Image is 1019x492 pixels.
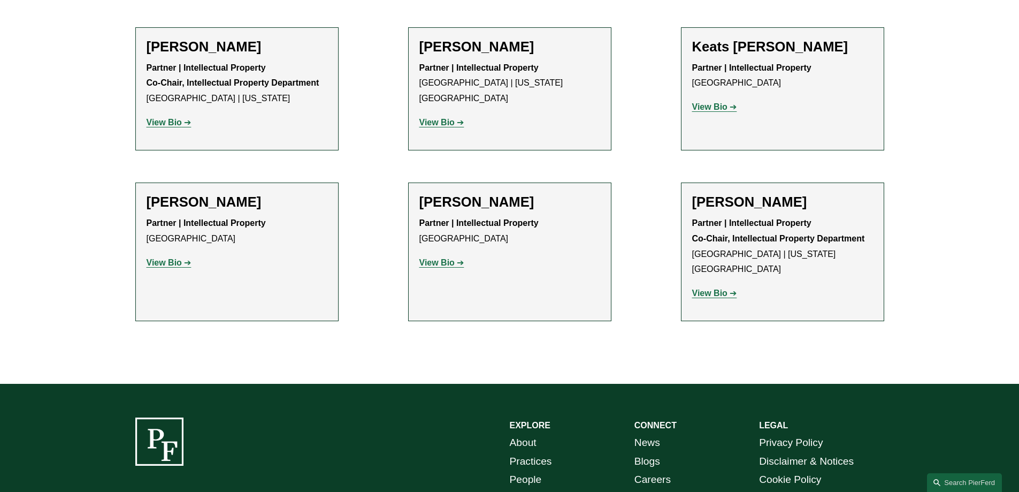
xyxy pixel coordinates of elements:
h2: [PERSON_NAME] [419,194,600,210]
p: [GEOGRAPHIC_DATA] [147,216,327,247]
a: View Bio [147,118,191,127]
strong: Partner | Intellectual Property [692,63,811,72]
strong: Partner | Intellectual Property Co-Chair, Intellectual Property Department [692,218,865,243]
strong: LEGAL [759,421,788,430]
a: About [510,434,537,452]
a: News [634,434,660,452]
strong: View Bio [419,118,455,127]
strong: Partner | Intellectual Property [419,63,539,72]
strong: Partner | Intellectual Property [419,218,539,228]
strong: Partner | Intellectual Property Co-Chair, Intellectual Property Department [147,63,319,88]
h2: [PERSON_NAME] [692,194,873,210]
a: Careers [634,471,671,489]
a: View Bio [419,118,464,127]
p: [GEOGRAPHIC_DATA] | [US_STATE][GEOGRAPHIC_DATA] [692,216,873,277]
h2: [PERSON_NAME] [419,39,600,55]
strong: View Bio [692,102,727,111]
a: Disclaimer & Notices [759,452,854,471]
p: [GEOGRAPHIC_DATA] [692,60,873,92]
h2: [PERSON_NAME] [147,194,327,210]
p: [GEOGRAPHIC_DATA] [419,216,600,247]
strong: View Bio [147,258,182,267]
a: Blogs [634,452,660,471]
a: Cookie Policy [759,471,821,489]
a: View Bio [419,258,464,267]
strong: CONNECT [634,421,677,430]
a: Practices [510,452,552,471]
a: People [510,471,542,489]
strong: Partner | Intellectual Property [147,218,266,228]
a: Privacy Policy [759,434,823,452]
strong: View Bio [692,289,727,298]
a: Search this site [927,473,1002,492]
a: View Bio [147,258,191,267]
p: [GEOGRAPHIC_DATA] | [US_STATE][GEOGRAPHIC_DATA] [419,60,600,107]
a: View Bio [692,102,737,111]
h2: [PERSON_NAME] [147,39,327,55]
strong: View Bio [147,118,182,127]
h2: Keats [PERSON_NAME] [692,39,873,55]
strong: EXPLORE [510,421,550,430]
strong: View Bio [419,258,455,267]
p: [GEOGRAPHIC_DATA] | [US_STATE] [147,60,327,107]
a: View Bio [692,289,737,298]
